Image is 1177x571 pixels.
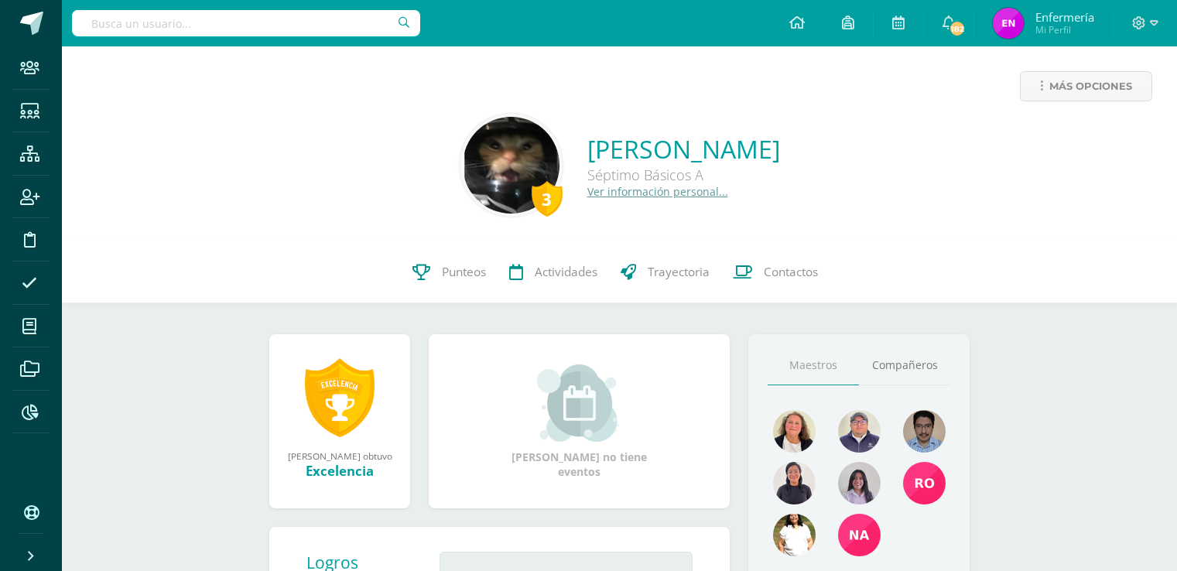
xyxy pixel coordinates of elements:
[903,462,946,504] img: 5b128c088b3bc6462d39a613088c2279.png
[648,264,710,280] span: Trayectoria
[768,346,859,385] a: Maestros
[949,20,966,37] span: 182
[859,346,950,385] a: Compañeros
[993,8,1024,39] img: 9282fce470099ad46d32b14798152acb.png
[535,264,597,280] span: Actividades
[502,364,657,479] div: [PERSON_NAME] no tiene eventos
[587,184,728,199] a: Ver información personal...
[838,462,881,504] img: c32ad82329b44bc9061dc23c1c7658f9.png
[285,450,395,462] div: [PERSON_NAME] obtuvo
[498,241,609,303] a: Actividades
[537,364,621,442] img: event_small.png
[587,132,780,166] a: [PERSON_NAME]
[773,410,816,453] img: 9ee8ef55e0f0cb4267c6653addefd60b.png
[721,241,830,303] a: Contactos
[285,462,395,480] div: Excelencia
[609,241,721,303] a: Trayectoria
[401,241,498,303] a: Punteos
[773,462,816,504] img: 041e67bb1815648f1c28e9f895bf2be1.png
[1035,23,1094,36] span: Mi Perfil
[463,117,559,214] img: cf89429f1080f5668d1e17ca54938f80.png
[838,514,881,556] img: 03bedc8e89e9ad7d908873b386a18aa1.png
[72,10,420,36] input: Busca un usuario...
[1049,72,1132,101] span: Más opciones
[1035,9,1094,25] span: Enfermería
[442,264,486,280] span: Punteos
[903,410,946,453] img: bd5c4da964c66059798930f984b6ff37.png
[532,181,563,217] div: 3
[764,264,818,280] span: Contactos
[587,166,780,184] div: Séptimo Básicos A
[838,410,881,453] img: f2596fff22ce10e3356730cf971142ab.png
[1020,71,1152,101] a: Más opciones
[773,514,816,556] img: cece32d36125892de659c7218cd8b355.png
